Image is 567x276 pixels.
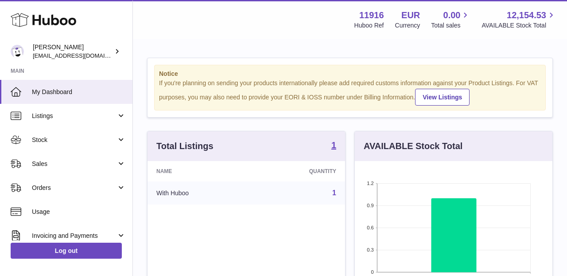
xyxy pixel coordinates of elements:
span: Orders [32,184,117,192]
span: My Dashboard [32,88,126,96]
h3: AVAILABLE Stock Total [364,140,462,152]
div: If you're planning on sending your products internationally please add required customs informati... [159,79,541,106]
a: 1 [332,189,336,197]
th: Name [148,161,252,181]
div: Huboo Ref [354,21,384,30]
span: [EMAIL_ADDRESS][DOMAIN_NAME] [33,52,130,59]
strong: EUR [401,9,420,21]
a: 0.00 Total sales [431,9,470,30]
text: 0.3 [367,247,373,252]
a: Log out [11,243,122,259]
strong: 1 [331,141,336,150]
a: 1 [331,141,336,151]
span: Total sales [431,21,470,30]
a: View Listings [415,89,470,106]
div: Currency [395,21,420,30]
span: Invoicing and Payments [32,232,117,240]
strong: 11916 [359,9,384,21]
a: 12,154.53 AVAILABLE Stock Total [482,9,556,30]
text: 0.9 [367,203,373,208]
text: 0.6 [367,225,373,230]
th: Quantity [252,161,345,181]
strong: Notice [159,70,541,78]
span: Sales [32,160,117,168]
span: 0.00 [443,9,461,21]
h3: Total Listings [156,140,214,152]
td: With Huboo [148,181,252,205]
text: 0 [371,269,373,275]
span: 12,154.53 [507,9,546,21]
div: [PERSON_NAME] [33,43,113,60]
span: Usage [32,208,126,216]
text: 1.2 [367,181,373,186]
span: AVAILABLE Stock Total [482,21,556,30]
img: info@bananaleafsupplements.com [11,45,24,58]
span: Listings [32,112,117,120]
span: Stock [32,136,117,144]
